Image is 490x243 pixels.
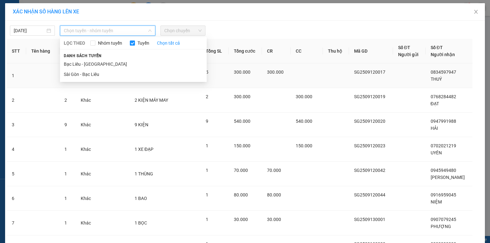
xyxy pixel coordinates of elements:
[206,217,208,222] span: 1
[64,26,152,35] span: Chọn tuyến - nhóm tuyến
[206,94,208,99] span: 2
[234,217,248,222] span: 30.000
[323,39,349,63] th: Thu hộ
[234,192,248,197] span: 80.000
[135,171,153,176] span: 1 THÙNG
[64,196,67,201] span: 1
[64,40,85,47] span: LỌC THEO
[431,45,443,50] span: Số ĐT
[431,70,456,75] span: 0834597947
[64,220,67,225] span: 1
[64,122,67,127] span: 9
[431,224,451,229] span: PHƯỢNG
[431,199,442,204] span: NIỆM
[267,168,281,173] span: 70.000
[76,88,97,113] td: Khác
[354,70,385,75] span: SG2509120017
[135,98,168,103] span: 2 KIỆN MÁY MAY
[267,192,281,197] span: 80.000
[398,45,410,50] span: Số ĐT
[148,29,152,33] span: down
[234,143,250,148] span: 150.000
[135,40,152,47] span: Tuyến
[206,70,208,75] span: 5
[60,53,106,59] span: Danh sách tuyến
[431,143,456,148] span: 0702021219
[135,147,153,152] span: 1 XE ĐẠP
[59,39,76,63] th: SL
[431,126,438,131] span: HẢI
[431,150,442,155] span: UYÊN
[431,52,455,57] span: Người nhận
[349,39,393,63] th: Mã GD
[473,9,479,14] span: close
[64,147,67,152] span: 1
[234,94,250,99] span: 300.000
[229,39,262,63] th: Tổng cước
[354,119,385,124] span: SG2509120020
[267,217,281,222] span: 30.000
[431,94,456,99] span: 0768284482
[64,171,67,176] span: 1
[76,162,97,186] td: Khác
[76,186,97,211] td: Khác
[234,119,250,124] span: 540.000
[296,119,312,124] span: 540.000
[206,143,208,148] span: 1
[431,192,456,197] span: 0916959045
[234,70,250,75] span: 300.000
[354,192,385,197] span: SG2509120044
[95,40,125,47] span: Nhóm tuyến
[354,217,385,222] span: SG2509130001
[206,168,208,173] span: 1
[291,39,323,63] th: CC
[354,94,385,99] span: SG2509120019
[7,39,26,63] th: STT
[7,211,26,235] td: 7
[64,98,67,103] span: 2
[206,119,208,124] span: 9
[267,70,284,75] span: 300.000
[206,192,208,197] span: 1
[76,113,97,137] td: Khác
[164,26,202,35] span: Chọn chuyến
[135,220,147,225] span: 1 BỌC
[467,3,485,21] button: Close
[76,211,97,235] td: Khác
[7,63,26,88] td: 1
[60,69,207,79] li: Sài Gòn - Bạc Liêu
[60,59,207,69] li: Bạc Liêu - [GEOGRAPHIC_DATA]
[398,52,419,57] span: Người gửi
[7,113,26,137] td: 3
[7,88,26,113] td: 2
[7,186,26,211] td: 6
[13,9,79,15] span: XÁC NHẬN SỐ HÀNG LÊN XE
[354,143,385,148] span: SG2509120023
[135,122,148,127] span: 9 KIỆN
[431,77,442,82] span: THUÝ
[76,137,97,162] td: Khác
[157,40,180,47] a: Chọn tất cả
[296,143,312,148] span: 150.000
[262,39,290,63] th: CR
[354,168,385,173] span: SG2509120042
[431,119,456,124] span: 0947991988
[431,168,456,173] span: 0945949480
[7,162,26,186] td: 5
[234,168,248,173] span: 70.000
[296,94,312,99] span: 300.000
[431,175,465,180] span: [PERSON_NAME]
[135,196,147,201] span: 1 BAO
[431,217,456,222] span: 0907079245
[7,137,26,162] td: 4
[14,27,45,34] input: 13/09/2025
[201,39,229,63] th: Tổng SL
[431,101,439,106] span: ĐẠT
[26,39,59,63] th: Tên hàng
